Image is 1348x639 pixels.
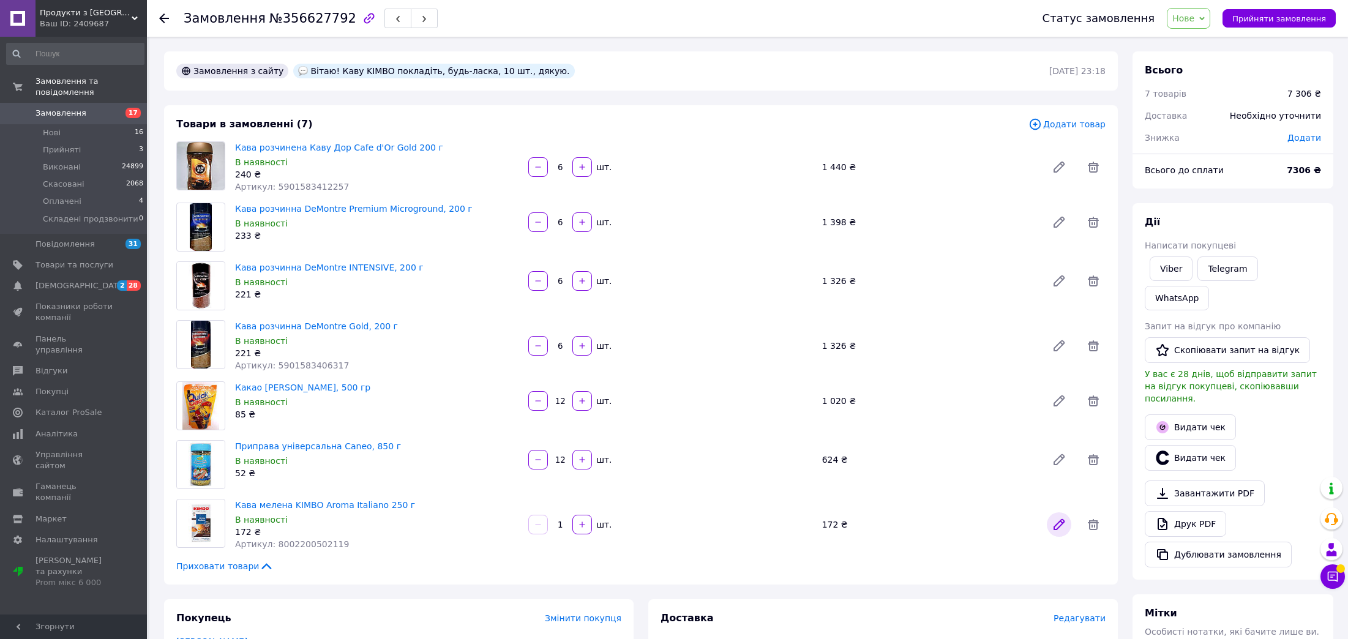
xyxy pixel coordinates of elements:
span: Видалити [1081,210,1106,234]
img: Приправа універсальна Caneo, 850 г [177,441,225,488]
span: 2068 [126,179,143,190]
span: Аналітика [36,428,78,439]
span: В наявності [235,219,288,228]
img: Кава мелена KIMBO Aroma Italiano 250 г [177,503,225,543]
a: Редагувати [1047,269,1071,293]
button: Дублювати замовлення [1145,542,1292,567]
span: Повідомлення [36,239,95,250]
span: Замовлення [36,108,86,119]
span: 7 товарів [1145,89,1186,99]
a: Telegram [1197,256,1257,281]
span: Нові [43,127,61,138]
span: Знижка [1145,133,1180,143]
span: Скасовані [43,179,84,190]
div: 1 326 ₴ [817,337,1042,354]
a: Кава розчинна DeMontre INTENSIVE, 200 г [235,263,424,272]
a: Viber [1150,256,1193,281]
button: Чат з покупцем [1320,564,1345,589]
div: шт. [593,216,613,228]
a: Завантажити PDF [1145,480,1265,506]
span: В наявності [235,277,288,287]
a: Редагувати [1047,389,1071,413]
div: 233 ₴ [235,230,519,242]
a: Друк PDF [1145,511,1226,537]
div: 172 ₴ [817,516,1042,533]
img: Кава розчинна DeMontre INTENSIVE, 200 г [177,262,225,310]
span: Відгуки [36,365,67,376]
span: Дії [1145,216,1160,228]
div: 240 ₴ [235,168,519,181]
span: Управління сайтом [36,449,113,471]
span: Всього [1145,64,1183,76]
span: 4 [139,196,143,207]
span: 16 [135,127,143,138]
span: Артикул: 8002200502119 [235,539,349,549]
span: Запит на відгук про компанію [1145,321,1281,331]
div: Prom мікс 6 000 [36,577,113,588]
div: Замовлення з сайту [176,64,288,78]
button: Видати чек [1145,414,1236,440]
span: 24899 [122,162,143,173]
span: 3 [139,144,143,155]
div: 221 ₴ [235,288,519,301]
span: В наявності [235,515,288,525]
span: [DEMOGRAPHIC_DATA] [36,280,126,291]
span: Приховати товари [176,560,274,572]
span: Налаштування [36,534,98,545]
span: Доставка [1145,111,1187,121]
div: 52 ₴ [235,467,519,479]
span: Додати товар [1028,118,1106,131]
span: Редагувати [1054,613,1106,623]
span: Нове [1172,13,1194,23]
div: 1 020 ₴ [817,392,1042,409]
span: Показники роботи компанії [36,301,113,323]
div: Ваш ID: 2409687 [40,18,147,29]
div: 1 440 ₴ [817,159,1042,176]
b: 7306 ₴ [1287,165,1321,175]
span: Видалити [1081,155,1106,179]
div: 624 ₴ [817,451,1042,468]
span: Артикул: 5901583406317 [235,361,349,370]
span: Складені продзвонити [43,214,138,225]
span: Товари в замовленні (7) [176,118,313,130]
span: Видалити [1081,334,1106,358]
span: 28 [127,280,141,291]
img: Кава розчинна DeMontre Premium Microground, 200 г [190,203,212,251]
a: Кава розчинена Каву Дор Cafe d'Or Gold 200 г [235,143,443,152]
span: Гаманець компанії [36,481,113,503]
span: В наявності [235,397,288,407]
div: 172 ₴ [235,526,519,538]
span: Артикул: 5901583412257 [235,182,349,192]
span: Додати [1287,133,1321,143]
div: Необхідно уточнити [1223,102,1328,129]
span: Каталог ProSale [36,407,102,418]
span: 17 [125,108,141,118]
span: Видалити [1081,269,1106,293]
a: Какао [PERSON_NAME], 500 гр [235,383,370,392]
span: Видалити [1081,512,1106,537]
div: 221 ₴ [235,347,519,359]
button: Видати чек [1145,445,1236,471]
a: Кава мелена KIMBO Aroma Italiano 250 г [235,500,415,510]
span: У вас є 28 днів, щоб відправити запит на відгук покупцеві, скопіювавши посилання. [1145,369,1317,403]
span: Панель управління [36,334,113,356]
div: 1 398 ₴ [817,214,1042,231]
div: шт. [593,454,613,466]
span: Змінити покупця [545,613,621,623]
span: Покупець [176,612,231,624]
a: Редагувати [1047,512,1071,537]
div: 85 ₴ [235,408,519,420]
span: Мітки [1145,607,1177,619]
span: Прийняти замовлення [1232,14,1326,23]
a: Приправа універсальна Caneo, 850 г [235,441,401,451]
span: Оплачені [43,196,81,207]
div: шт. [593,395,613,407]
time: [DATE] 23:18 [1049,66,1106,76]
button: Прийняти замовлення [1223,9,1336,28]
div: Повернутися назад [159,12,169,24]
span: Доставка [661,612,714,624]
span: Видалити [1081,447,1106,472]
img: Какао напій Quik Cao, 500 гр [182,382,219,430]
img: Кава розчинена Каву Дор Cafe d'Or Gold 200 г [177,142,225,190]
span: Замовлення та повідомлення [36,76,147,98]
